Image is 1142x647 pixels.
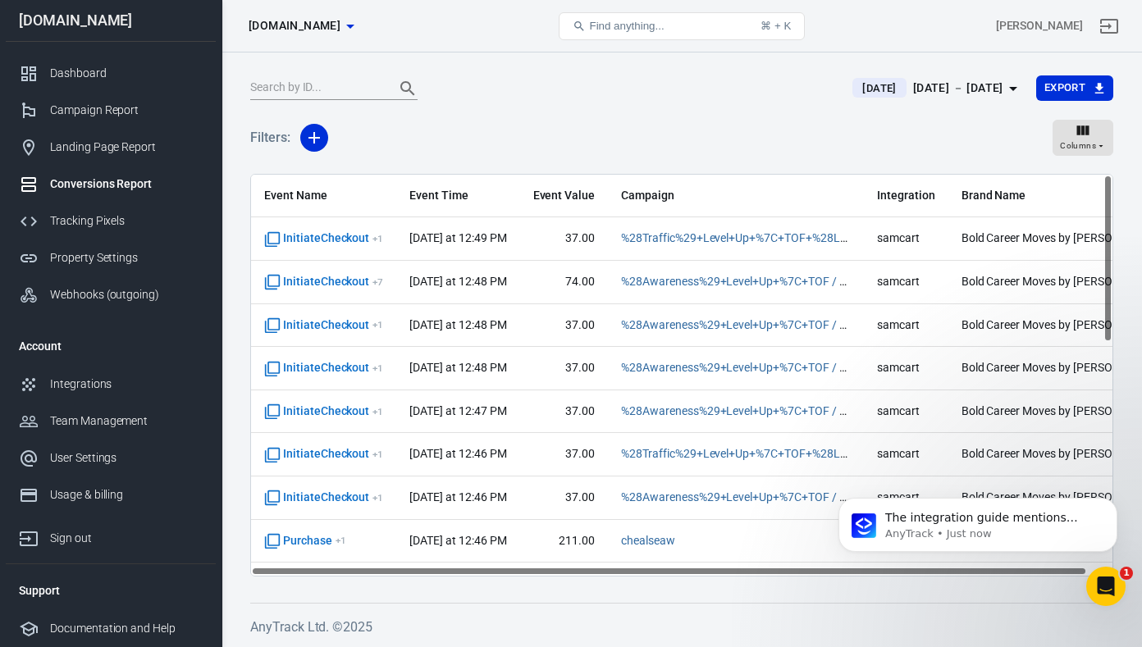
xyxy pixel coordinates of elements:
div: Account id: txVnG5a9 [996,17,1083,34]
a: Sign out [1089,7,1129,46]
span: InitiateCheckout [264,317,383,334]
a: Landing Page Report [6,129,216,166]
time: 2025-09-06T12:47:50-04:00 [409,404,506,417]
sup: + 1 [372,492,383,503]
span: InitiateCheckout [264,446,383,462]
sup: + 7 [372,276,383,288]
div: Usage & billing [50,486,203,503]
span: 1 [1120,567,1133,580]
span: %28Awareness%29+Level+Up+%7C+TOF / cpc / facebook [621,490,851,506]
span: 37.00 [533,317,596,334]
div: Tracking Pixels [50,212,203,230]
button: [DOMAIN_NAME] [242,11,360,41]
span: Event Time [409,188,506,204]
time: 2025-09-06T12:46:41-04:00 [409,490,506,503]
span: Integration [877,188,935,204]
div: Webhooks (outgoing) [50,286,203,303]
span: Columns [1060,139,1096,153]
sup: + 1 [372,362,383,374]
iframe: Intercom notifications message [814,463,1142,603]
div: Dashboard [50,65,203,82]
span: 37.00 [533,360,596,376]
a: Sign out [6,513,216,557]
div: Landing Page Report [50,139,203,156]
span: samcart [877,274,935,290]
a: Campaign Report [6,92,216,129]
div: Property Settings [50,249,203,267]
a: Team Management [6,403,216,440]
div: [DOMAIN_NAME] [6,13,216,28]
a: Tracking Pixels [6,203,216,239]
span: 37.00 [533,446,596,462]
iframe: Intercom live chat [1086,567,1126,606]
button: Find anything...⌘ + K [559,12,805,40]
a: chealseaw [621,534,675,547]
a: %28Awareness%29+Level+Up+%7C+TOF / cpc / facebook [621,361,914,374]
span: InitiateCheckout [264,274,383,290]
span: InitiateCheckout [264,360,383,376]
span: Campaign [621,188,851,204]
span: Find anything... [589,20,664,32]
span: %28Awareness%29+Level+Up+%7C+TOF / cpc / facebook [621,317,851,334]
div: User Settings [50,449,203,467]
time: 2025-09-06T12:49:53-04:00 [409,231,506,244]
h6: AnyTrack Ltd. © 2025 [250,617,1113,637]
span: InitiateCheckout [264,230,383,247]
span: InitiateCheckout [264,490,383,506]
time: 2025-09-06T12:46:37-04:00 [409,534,506,547]
a: %28Awareness%29+Level+Up+%7C+TOF / cpc / facebook [621,318,914,331]
a: Conversions Report [6,166,216,203]
button: Export [1036,75,1113,101]
span: %28Traffic%29+Level+Up+%7C+TOF+%28Landing+Page+Views%29 / cpc / facebook [621,446,851,462]
div: Documentation and Help [50,620,203,637]
sup: + 1 [372,233,383,244]
div: Sign out [50,530,203,547]
button: Search [388,69,427,108]
sup: + 1 [336,535,346,546]
a: Dashboard [6,55,216,92]
li: Account [6,326,216,366]
span: Event Name [264,188,383,204]
a: Webhooks (outgoing) [6,276,216,313]
a: User Settings [6,440,216,476]
button: Columns [1053,120,1113,156]
div: [DATE] － [DATE] [913,78,1003,98]
div: scrollable content [251,175,1112,576]
span: %28Awareness%29+Level+Up+%7C+TOF / cpc / facebook [621,274,851,290]
span: %28Awareness%29+Level+Up+%7C+TOF / cpc / facebook [621,403,851,420]
a: Integrations [6,366,216,403]
span: %28Awareness%29+Level+Up+%7C+TOF / cpc / facebook [621,360,851,376]
span: samcart [877,360,935,376]
div: Team Management [50,412,203,430]
a: Usage & billing [6,476,216,513]
span: Purchase [264,533,346,549]
div: Campaign Report [50,102,203,119]
span: chealseaw [621,533,675,549]
li: Support [6,571,216,610]
span: 37.00 [533,230,596,247]
span: 74.00 [533,274,596,290]
a: %28Awareness%29+Level+Up+%7C+TOF / cpc / facebook [621,275,914,288]
span: samcart.com [249,16,340,36]
span: InitiateCheckout [264,403,383,420]
span: Event Value [533,188,596,204]
span: samcart [877,317,935,334]
time: 2025-09-06T12:48:18-04:00 [409,318,506,331]
a: %28Traffic%29+Level+Up+%7C+TOF+%28Landing+Page+Views%29 / cpc / facebook [621,231,1050,244]
div: Integrations [50,376,203,393]
time: 2025-09-06T12:48:05-04:00 [409,361,506,374]
span: samcart [877,230,935,247]
span: 37.00 [533,403,596,420]
sup: + 1 [372,449,383,460]
span: samcart [877,403,935,420]
h5: Filters: [250,112,290,164]
a: %28Traffic%29+Level+Up+%7C+TOF+%28Landing+Page+Views%29 / cpc / facebook [621,447,1050,460]
span: [DATE] [856,80,902,97]
sup: + 1 [372,319,383,330]
span: %28Traffic%29+Level+Up+%7C+TOF+%28Landing+Page+Views%29 / cpc / facebook [621,230,851,247]
input: Search by ID... [250,78,381,99]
